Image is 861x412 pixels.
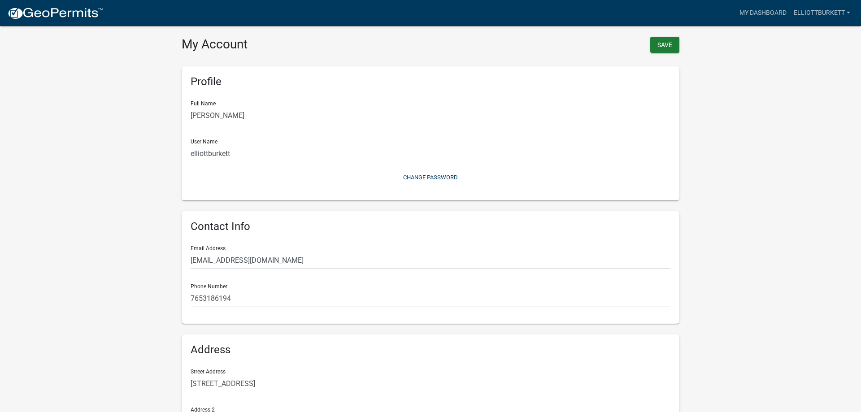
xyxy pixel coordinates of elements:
[191,75,670,88] h6: Profile
[191,220,670,233] h6: Contact Info
[790,4,854,22] a: elliottburkett
[736,4,790,22] a: My Dashboard
[182,37,424,52] h3: My Account
[191,343,670,356] h6: Address
[191,170,670,185] button: Change Password
[650,37,679,53] button: Save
